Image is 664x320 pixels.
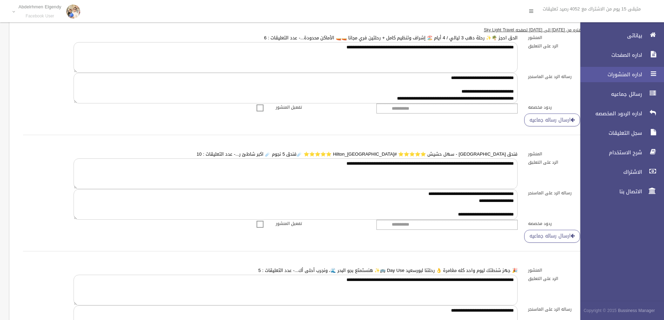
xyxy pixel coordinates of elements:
a: اداره المنشورات [574,67,664,82]
u: قائمه ب 50 منشور للفتره من [DATE] الى [DATE] لصفحه Sky Light Travel [484,26,619,34]
strong: Bussiness Manager [618,307,655,314]
label: الرد على التعليق [523,42,624,50]
span: سجل التعليقات [574,130,644,136]
label: المنشور [523,150,624,158]
label: المنشور [523,266,624,274]
label: تفعيل المنشور [270,220,372,227]
label: الرد على التعليق [523,275,624,282]
p: Abdelrhmen Elgendy [18,4,61,9]
a: شرح الاستخدام [574,145,664,160]
span: الاشتراك [574,169,644,175]
span: اداره الردود المخصصه [574,110,644,117]
label: الرد على التعليق [523,158,624,166]
a: 🎉 جهز شنطتك ليوم واحد كله مغامرة 👌 رحلتنا لبورسعيد Day Use 🚌✨ هنستمتع بجو البحر 🌊، ونجرب أحلى أك.... [258,266,518,275]
a: الحق احجز 🌴✨ رحلة دهب 3 ليالي / 4 أيام 🏖️ إشراف وتنظيم كامل + رحلتين فري مجانا 🚤🚤 الأماكن محدودة.... [264,33,518,42]
a: اداره الردود المخصصه [574,106,664,121]
label: رساله الرد على الماسنجر [523,305,624,313]
a: فندق [GEOGRAPHIC_DATA] - سهل حشيش ⭐⭐⭐⭐⭐ #Hilton_[GEOGRAPHIC_DATA] ⭐⭐⭐⭐⭐ ☄️فندق 5 نجوم ☄️ اكبر شاط... [197,150,518,158]
label: المنشور [523,34,624,41]
span: Copyright © 2015 [583,307,617,314]
label: رساله الرد على الماسنجر [523,73,624,80]
label: تفعيل المنشور [270,103,372,111]
a: بياناتى [574,28,664,43]
a: ارسال رساله جماعيه [524,230,580,243]
a: سجل التعليقات [574,125,664,141]
small: Facebook User [18,14,61,19]
a: ارسال رساله جماعيه [524,114,580,126]
span: شرح الاستخدام [574,149,644,156]
label: رساله الرد على الماسنجر [523,189,624,197]
a: الاشتراك [574,164,664,180]
span: اداره المنشورات [574,71,644,78]
label: ردود مخصصه [523,220,624,227]
a: رسائل جماعيه [574,86,664,102]
span: اداره الصفحات [574,52,644,58]
span: رسائل جماعيه [574,91,644,97]
label: ردود مخصصه [523,103,624,111]
a: اداره الصفحات [574,47,664,63]
a: الاتصال بنا [574,184,664,199]
span: بياناتى [574,32,644,39]
span: الاتصال بنا [574,188,644,195]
